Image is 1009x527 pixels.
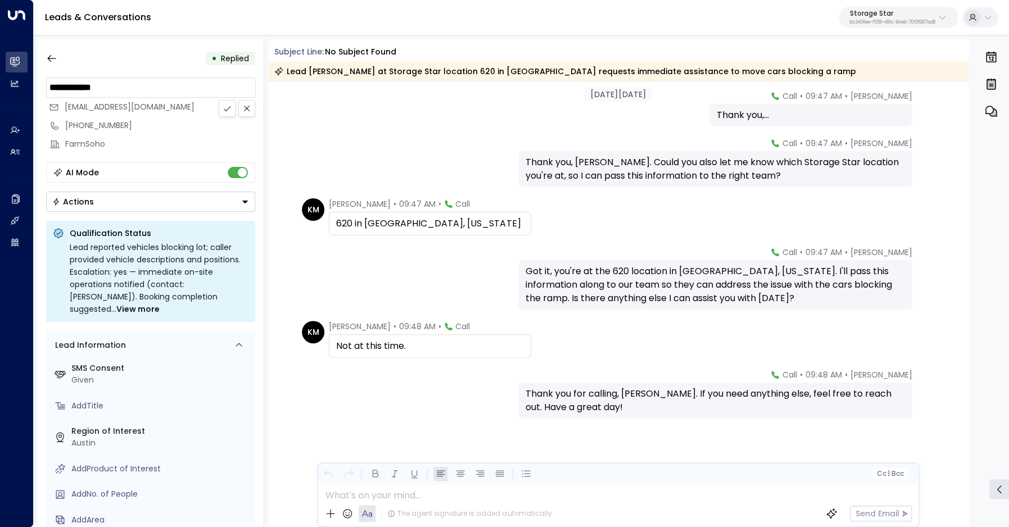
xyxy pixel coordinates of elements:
[850,369,912,380] span: [PERSON_NAME]
[399,198,436,210] span: 09:47 AM
[45,11,151,24] a: Leads & Conversations
[221,53,249,64] span: Replied
[850,138,912,149] span: [PERSON_NAME]
[782,90,797,102] span: Call
[839,7,958,28] button: Storage Starbc340fee-f559-48fc-84eb-70f3f6817ad8
[393,198,396,210] span: •
[872,469,908,479] button: Cc|Bcc
[65,120,255,131] div: [PHONE_NUMBER]
[336,339,524,353] div: Not at this time.
[455,321,470,332] span: Call
[850,20,935,25] p: bc340fee-f559-48fc-84eb-70f3f6817ad8
[71,362,251,374] label: SMS Consent
[211,48,217,69] div: •
[782,369,797,380] span: Call
[329,321,391,332] span: [PERSON_NAME]
[65,138,255,150] div: FarmSoho
[525,387,905,414] div: Thank you for calling, [PERSON_NAME]. If you need anything else, feel free to reach out. Have a g...
[782,247,797,258] span: Call
[71,514,251,526] div: AddArea
[302,198,324,221] div: KM
[322,467,336,481] button: Undo
[116,303,160,315] span: View more
[916,90,939,113] img: 120_headshot.jpg
[71,463,251,475] div: AddProduct of Interest
[850,247,912,258] span: [PERSON_NAME]
[525,265,905,305] div: Got it, you're at the 620 location in [GEOGRAPHIC_DATA], [US_STATE]. I'll pass this information a...
[66,167,99,178] div: AI Mode
[46,192,255,212] button: Actions
[805,138,841,149] span: 09:47 AM
[274,46,324,57] span: Subject Line:
[525,156,905,183] div: Thank you, [PERSON_NAME]. Could you also let me know which Storage Star location you're at, so I ...
[71,437,251,449] div: Austin
[65,101,194,113] span: Prgolden@aol.com
[877,470,904,478] span: Cc Bcc
[51,339,126,351] div: Lead Information
[799,369,802,380] span: •
[341,467,355,481] button: Redo
[716,108,905,122] div: Thank you,...
[850,90,912,102] span: [PERSON_NAME]
[782,138,797,149] span: Call
[805,90,841,102] span: 09:47 AM
[438,321,441,332] span: •
[805,247,841,258] span: 09:47 AM
[585,87,652,102] div: [DATE][DATE]
[399,321,436,332] span: 09:48 AM
[70,228,248,239] p: Qualification Status
[71,488,251,500] div: AddNo. of People
[916,247,939,269] img: 120_headshot.jpg
[916,369,939,392] img: 120_headshot.jpg
[65,101,194,112] span: [EMAIL_ADDRESS][DOMAIN_NAME]
[46,192,255,212] div: Button group with a nested menu
[888,470,890,478] span: |
[805,369,841,380] span: 09:48 AM
[274,66,856,77] div: Lead [PERSON_NAME] at Storage Star location 620 in [GEOGRAPHIC_DATA] requests immediate assistanc...
[850,10,935,17] p: Storage Star
[916,138,939,160] img: 120_headshot.jpg
[302,321,324,343] div: KM
[387,508,551,519] div: The agent signature is added automatically
[71,425,251,437] label: Region of Interest
[438,198,441,210] span: •
[844,369,847,380] span: •
[325,46,396,58] div: No subject found
[71,400,251,412] div: AddTitle
[844,247,847,258] span: •
[844,138,847,149] span: •
[799,247,802,258] span: •
[71,374,251,386] div: Given
[329,198,391,210] span: [PERSON_NAME]
[393,321,396,332] span: •
[844,90,847,102] span: •
[70,241,248,315] div: Lead reported vehicles blocking lot; caller provided vehicle descriptions and positions. Escalati...
[52,197,94,207] div: Actions
[336,217,524,230] div: 620 in [GEOGRAPHIC_DATA], [US_STATE]
[799,138,802,149] span: •
[799,90,802,102] span: •
[455,198,470,210] span: Call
